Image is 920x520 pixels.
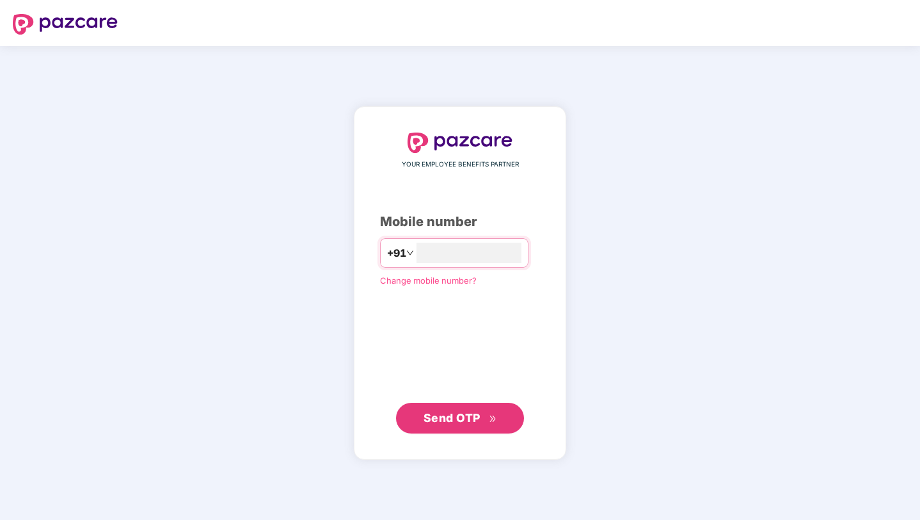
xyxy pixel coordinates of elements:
[380,212,540,232] div: Mobile number
[387,245,406,261] span: +91
[406,249,414,257] span: down
[396,403,524,434] button: Send OTPdouble-right
[408,133,512,153] img: logo
[402,159,519,170] span: YOUR EMPLOYEE BENEFITS PARTNER
[424,411,480,425] span: Send OTP
[13,14,118,35] img: logo
[380,275,477,286] a: Change mobile number?
[489,415,497,423] span: double-right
